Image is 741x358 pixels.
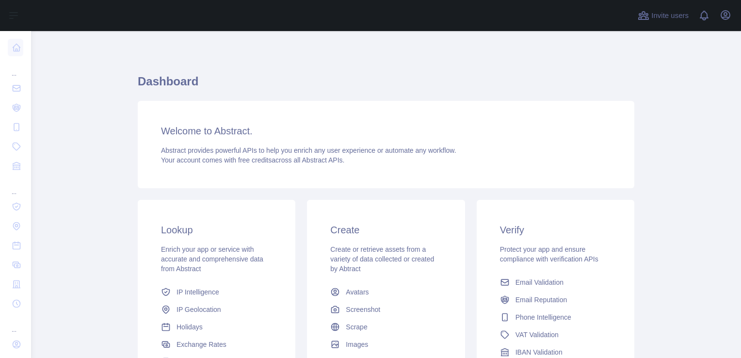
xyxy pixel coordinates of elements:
a: Avatars [326,283,445,301]
h3: Welcome to Abstract. [161,124,611,138]
div: ... [8,58,23,78]
a: Email Validation [496,274,615,291]
a: Exchange Rates [157,336,276,353]
div: ... [8,177,23,196]
span: Create or retrieve assets from a variety of data collected or created by Abtract [330,245,434,273]
span: IP Geolocation [177,305,221,314]
h3: Lookup [161,223,272,237]
span: Holidays [177,322,203,332]
span: Screenshot [346,305,380,314]
span: VAT Validation [515,330,559,340]
div: ... [8,314,23,334]
span: Exchange Rates [177,340,226,349]
a: Phone Intelligence [496,309,615,326]
h3: Verify [500,223,611,237]
span: Email Validation [515,277,564,287]
span: free credits [238,156,272,164]
span: Enrich your app or service with accurate and comprehensive data from Abstract [161,245,263,273]
h3: Create [330,223,441,237]
span: Phone Intelligence [515,312,571,322]
span: Your account comes with across all Abstract APIs. [161,156,344,164]
span: Email Reputation [515,295,567,305]
a: IP Intelligence [157,283,276,301]
a: Screenshot [326,301,445,318]
a: VAT Validation [496,326,615,343]
span: Scrape [346,322,367,332]
a: Scrape [326,318,445,336]
span: Avatars [346,287,369,297]
span: Abstract provides powerful APIs to help you enrich any user experience or automate any workflow. [161,146,456,154]
span: Images [346,340,368,349]
a: Images [326,336,445,353]
span: Invite users [651,10,689,21]
span: IP Intelligence [177,287,219,297]
a: Email Reputation [496,291,615,309]
button: Invite users [636,8,691,23]
span: IBAN Validation [515,347,563,357]
a: Holidays [157,318,276,336]
span: Protect your app and ensure compliance with verification APIs [500,245,598,263]
h1: Dashboard [138,74,634,97]
a: IP Geolocation [157,301,276,318]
